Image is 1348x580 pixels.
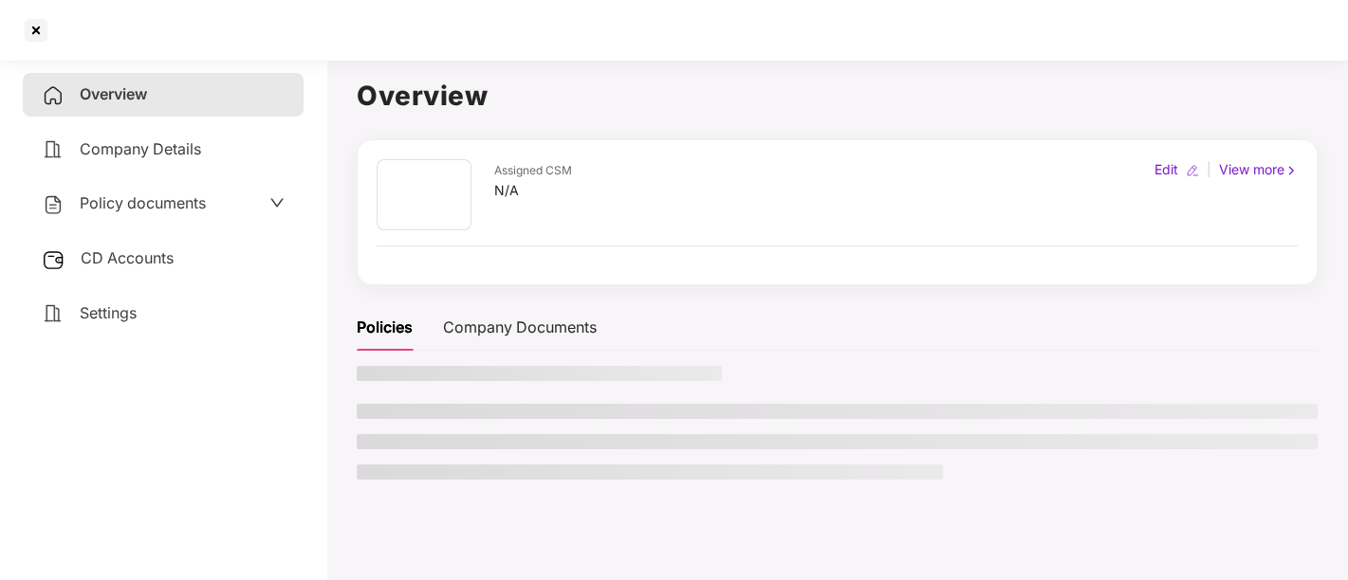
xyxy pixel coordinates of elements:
span: Overview [80,84,147,103]
div: | [1203,159,1215,180]
span: Company Details [80,139,201,158]
h1: Overview [357,75,1318,117]
div: Company Documents [443,316,597,339]
img: svg+xml;base64,PHN2ZyB4bWxucz0iaHR0cDovL3d3dy53My5vcmcvMjAwMC9zdmciIHdpZHRoPSIyNCIgaGVpZ2h0PSIyNC... [42,84,65,107]
span: Settings [80,303,137,322]
img: editIcon [1186,164,1199,177]
div: Policies [357,316,413,339]
div: N/A [494,180,572,201]
img: rightIcon [1284,164,1298,177]
div: View more [1215,159,1302,180]
div: Assigned CSM [494,162,572,180]
span: CD Accounts [81,248,174,267]
div: Edit [1151,159,1182,180]
img: svg+xml;base64,PHN2ZyB3aWR0aD0iMjUiIGhlaWdodD0iMjQiIHZpZXdCb3g9IjAgMCAyNSAyNCIgZmlsbD0ibm9uZSIgeG... [42,248,65,271]
img: svg+xml;base64,PHN2ZyB4bWxucz0iaHR0cDovL3d3dy53My5vcmcvMjAwMC9zdmciIHdpZHRoPSIyNCIgaGVpZ2h0PSIyNC... [42,193,65,216]
span: Policy documents [80,193,206,212]
span: down [269,195,285,210]
img: svg+xml;base64,PHN2ZyB4bWxucz0iaHR0cDovL3d3dy53My5vcmcvMjAwMC9zdmciIHdpZHRoPSIyNCIgaGVpZ2h0PSIyNC... [42,302,65,325]
img: svg+xml;base64,PHN2ZyB4bWxucz0iaHR0cDovL3d3dy53My5vcmcvMjAwMC9zdmciIHdpZHRoPSIyNCIgaGVpZ2h0PSIyNC... [42,138,65,161]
